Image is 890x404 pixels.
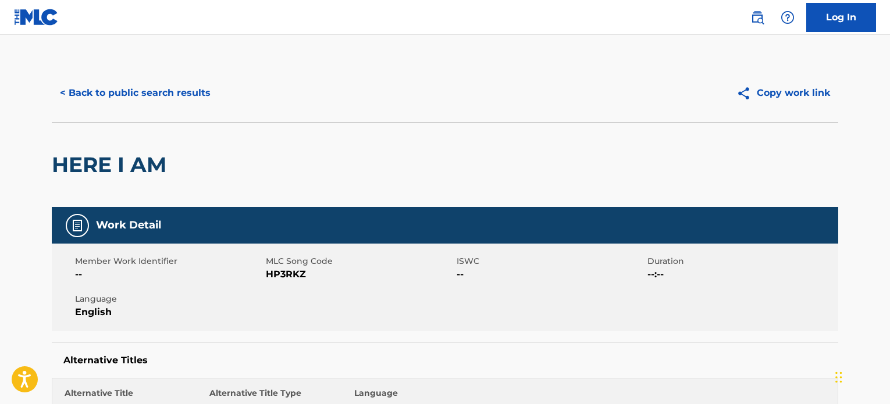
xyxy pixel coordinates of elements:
[728,78,838,108] button: Copy work link
[75,305,263,319] span: English
[52,78,219,108] button: < Back to public search results
[776,6,799,29] div: Help
[832,348,890,404] iframe: Chat Widget
[835,360,842,395] div: Drag
[736,86,757,101] img: Copy work link
[781,10,795,24] img: help
[70,219,84,233] img: Work Detail
[52,152,172,178] h2: HERE I AM
[647,267,835,281] span: --:--
[806,3,876,32] a: Log In
[14,9,59,26] img: MLC Logo
[75,255,263,267] span: Member Work Identifier
[96,219,161,232] h5: Work Detail
[266,267,454,281] span: HP3RKZ
[647,255,835,267] span: Duration
[63,355,827,366] h5: Alternative Titles
[75,293,263,305] span: Language
[746,6,769,29] a: Public Search
[266,255,454,267] span: MLC Song Code
[750,10,764,24] img: search
[75,267,263,281] span: --
[457,267,645,281] span: --
[457,255,645,267] span: ISWC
